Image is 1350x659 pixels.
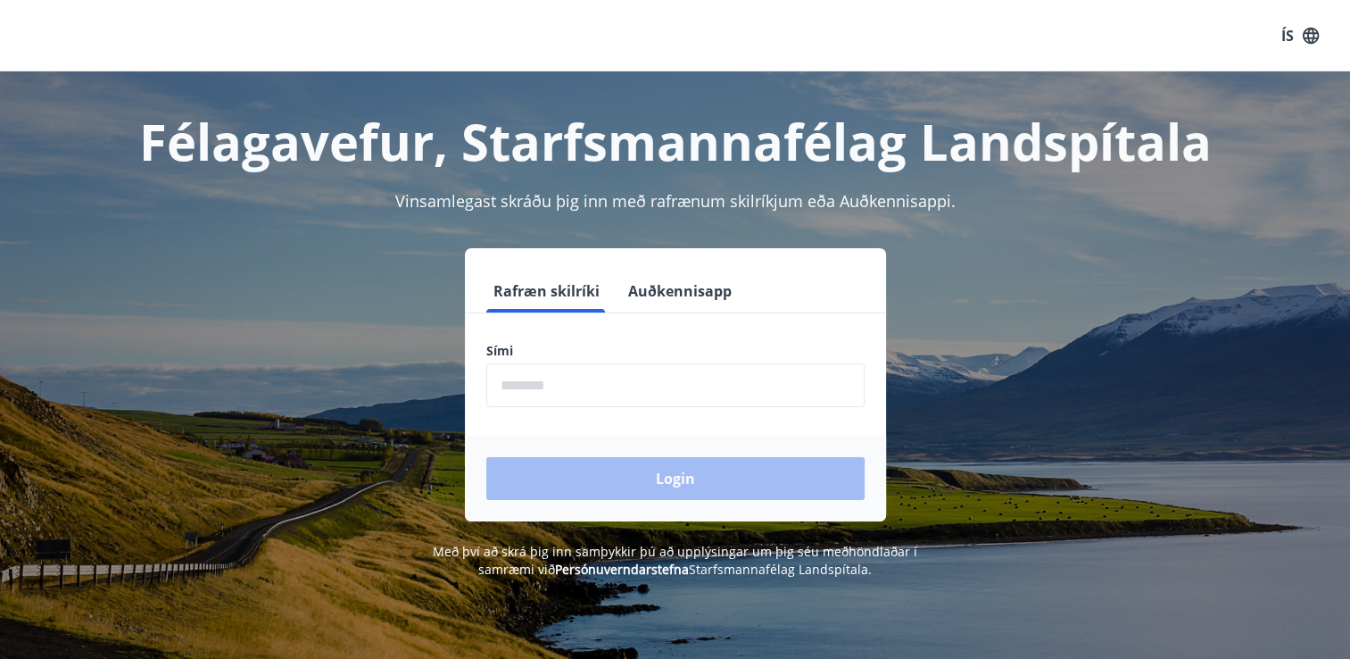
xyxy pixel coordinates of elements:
h1: Félagavefur, Starfsmannafélag Landspítala [54,107,1296,175]
button: Auðkennisapp [621,270,739,313]
span: Vinsamlegast skráðu þig inn með rafrænum skilríkjum eða Auðkennisappi. [395,190,956,212]
label: Sími [486,342,865,360]
button: Rafræn skilríki [486,270,607,313]
a: Persónuverndarstefna [555,561,689,578]
span: Með því að skrá þig inn samþykkir þú að upplýsingar um þig séu meðhöndlaðar í samræmi við Starfsm... [433,543,917,578]
button: ÍS [1271,20,1329,52]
